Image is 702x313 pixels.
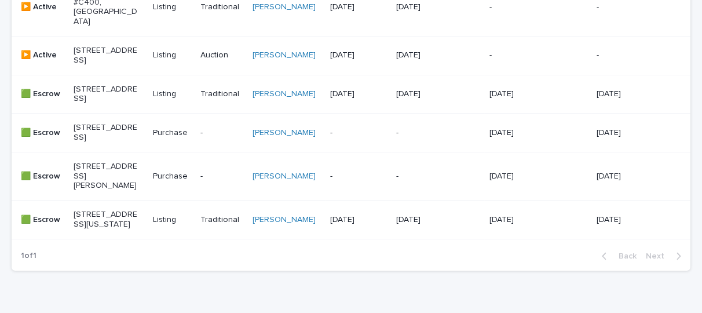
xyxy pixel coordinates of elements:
[489,2,554,12] p: -
[396,172,460,181] p: -
[153,215,191,225] p: Listing
[489,50,554,60] p: -
[21,172,64,181] p: 🟩 Escrow
[200,172,243,181] p: -
[597,89,661,99] p: [DATE]
[330,128,386,138] p: -
[396,50,460,60] p: [DATE]
[396,89,460,99] p: [DATE]
[641,251,690,261] button: Next
[253,89,316,99] a: [PERSON_NAME]
[200,89,243,99] p: Traditional
[253,172,316,181] a: [PERSON_NAME]
[12,36,690,75] tr: ▶️ Active[STREET_ADDRESS]ListingAuction[PERSON_NAME] [DATE][DATE]--
[74,210,138,230] p: [STREET_ADDRESS][US_STATE]
[253,215,316,225] a: [PERSON_NAME]
[153,172,191,181] p: Purchase
[597,172,661,181] p: [DATE]
[12,75,690,114] tr: 🟩 Escrow[STREET_ADDRESS]ListingTraditional[PERSON_NAME] [DATE][DATE][DATE][DATE]
[21,89,64,99] p: 🟩 Escrow
[74,162,138,191] p: [STREET_ADDRESS][PERSON_NAME]
[200,2,243,12] p: Traditional
[489,215,554,225] p: [DATE]
[253,50,316,60] a: [PERSON_NAME]
[21,2,64,12] p: ▶️ Active
[153,89,191,99] p: Listing
[74,123,138,143] p: [STREET_ADDRESS]
[330,172,386,181] p: -
[612,252,637,260] span: Back
[330,89,386,99] p: [DATE]
[74,85,138,104] p: [STREET_ADDRESS]
[21,50,64,60] p: ▶️ Active
[200,50,243,60] p: Auction
[597,215,661,225] p: [DATE]
[153,2,191,12] p: Listing
[597,128,661,138] p: [DATE]
[330,2,386,12] p: [DATE]
[200,128,243,138] p: -
[396,2,460,12] p: [DATE]
[646,252,671,260] span: Next
[74,46,138,65] p: [STREET_ADDRESS]
[597,50,661,60] p: -
[153,128,191,138] p: Purchase
[489,172,554,181] p: [DATE]
[21,215,64,225] p: 🟩 Escrow
[489,89,554,99] p: [DATE]
[12,242,46,270] p: 1 of 1
[489,128,554,138] p: [DATE]
[253,2,316,12] a: [PERSON_NAME]
[153,50,191,60] p: Listing
[12,152,690,200] tr: 🟩 Escrow[STREET_ADDRESS][PERSON_NAME]Purchase-[PERSON_NAME] --[DATE][DATE]
[21,128,64,138] p: 🟩 Escrow
[330,215,386,225] p: [DATE]
[593,251,641,261] button: Back
[330,50,386,60] p: [DATE]
[396,128,460,138] p: -
[597,2,661,12] p: -
[12,114,690,152] tr: 🟩 Escrow[STREET_ADDRESS]Purchase-[PERSON_NAME] --[DATE][DATE]
[12,201,690,239] tr: 🟩 Escrow[STREET_ADDRESS][US_STATE]ListingTraditional[PERSON_NAME] [DATE][DATE][DATE][DATE]
[253,128,316,138] a: [PERSON_NAME]
[200,215,243,225] p: Traditional
[396,215,460,225] p: [DATE]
